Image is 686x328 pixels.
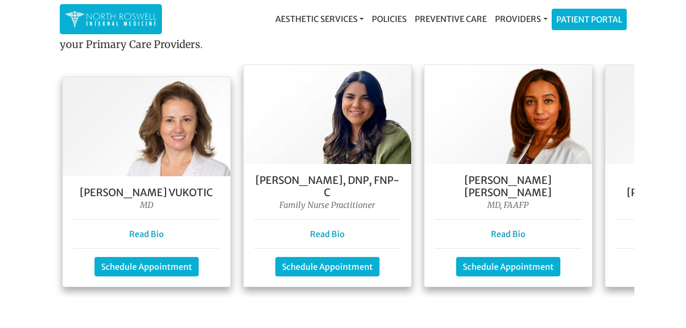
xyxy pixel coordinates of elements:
a: Patient Portal [552,9,626,30]
a: Read Bio [310,229,345,239]
a: Policies [368,9,411,29]
a: Schedule Appointment [275,257,380,276]
h5: [PERSON_NAME] [PERSON_NAME] [435,174,582,199]
a: Read Bio [129,229,164,239]
a: Aesthetic Services [271,9,368,29]
a: Preventive Care [411,9,491,29]
i: MD [140,200,153,210]
a: Schedule Appointment [456,257,560,276]
img: Dr. Goga Vukotis [63,77,230,176]
img: North Roswell Internal Medicine [65,9,157,29]
strong: your Primary Care Providers [60,38,200,51]
a: Schedule Appointment [94,257,199,276]
img: Dr. Farah Mubarak Ali MD, FAAFP [424,65,592,164]
h5: [PERSON_NAME], DNP, FNP- C [254,174,401,199]
i: MD, FAAFP [487,200,529,210]
i: Family Nurse Practitioner [279,200,375,210]
a: Read Bio [491,229,526,239]
h5: [PERSON_NAME] Vukotic [73,186,220,199]
a: Providers [491,9,551,29]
